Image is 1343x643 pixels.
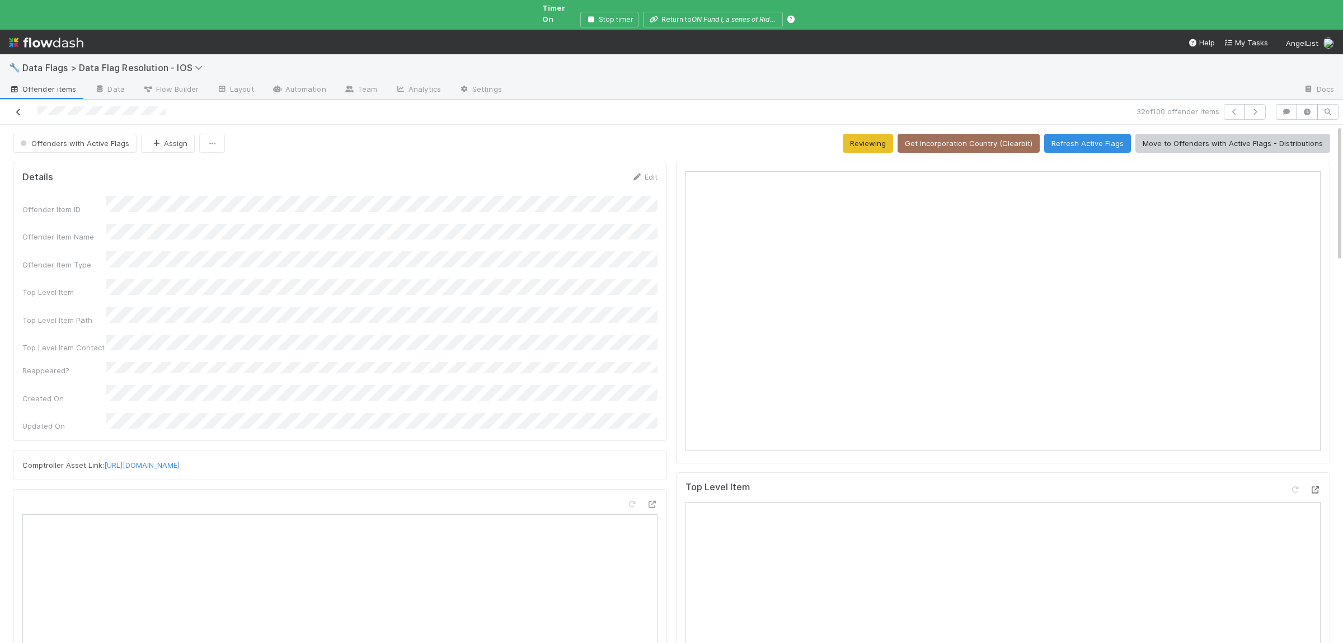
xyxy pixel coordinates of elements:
[85,81,133,99] a: Data
[104,461,180,470] a: [URL][DOMAIN_NAME]
[141,134,195,153] button: Assign
[13,134,137,153] button: Offenders with Active Flags
[22,461,180,470] span: Comptroller Asset Link:
[22,342,106,353] div: Top Level Item Contact
[22,420,106,431] div: Updated On
[450,81,511,99] a: Settings
[692,15,833,24] i: ON Fund I, a series of Ride Wave Ventures, LP
[22,315,106,326] div: Top Level Item Path
[22,62,208,73] span: Data Flags > Data Flag Resolution - IOS
[9,83,76,95] span: Offender items
[631,172,658,181] a: Edit
[143,83,199,95] span: Flow Builder
[9,63,20,72] span: 🔧
[1188,37,1215,48] div: Help
[22,287,106,298] div: Top Level Item
[386,81,450,99] a: Analytics
[1224,38,1268,47] span: My Tasks
[9,33,83,52] img: logo-inverted-e16ddd16eac7371096b0.svg
[18,139,129,148] span: Offenders with Active Flags
[22,231,106,242] div: Offender Item Name
[1137,106,1219,117] span: 32 of 100 offender items
[208,81,263,99] a: Layout
[22,259,106,270] div: Offender Item Type
[1294,81,1343,99] a: Docs
[542,2,576,25] span: Timer On
[1286,39,1318,48] span: AngelList
[643,12,783,27] button: Return toON Fund I, a series of Ride Wave Ventures, LP
[685,482,750,493] h5: Top Level Item
[22,204,106,215] div: Offender Item ID
[22,393,106,404] div: Created On
[580,12,638,27] button: Stop timer
[843,134,893,153] button: Reviewing
[1135,134,1330,153] button: Move to Offenders with Active Flags - Distributions
[134,81,208,99] a: Flow Builder
[1044,134,1131,153] button: Refresh Active Flags
[1323,37,1334,49] img: avatar_55b415e2-df6a-4422-95b4-4512075a58f2.png
[263,81,335,99] a: Automation
[22,365,106,376] div: Reappeared?
[542,3,565,24] span: Timer On
[898,134,1040,153] button: Get Incorporation Country (Clearbit)
[22,172,53,183] h5: Details
[1224,37,1268,48] a: My Tasks
[335,81,386,99] a: Team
